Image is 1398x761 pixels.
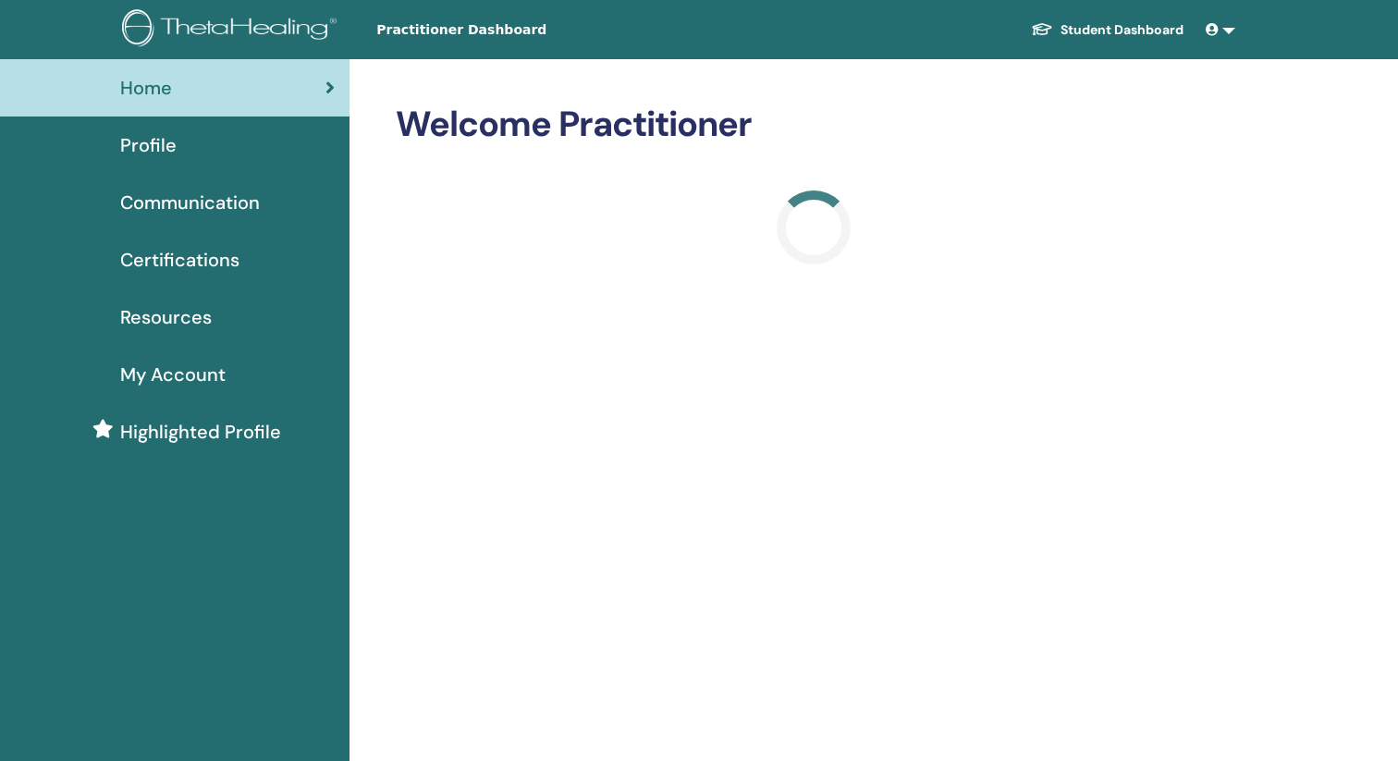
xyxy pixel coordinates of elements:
span: Communication [120,189,260,216]
span: Practitioner Dashboard [376,20,654,40]
img: logo.png [122,9,343,51]
img: graduation-cap-white.svg [1031,21,1053,37]
a: Student Dashboard [1016,13,1198,47]
span: Home [120,74,172,102]
span: Highlighted Profile [120,418,281,446]
span: My Account [120,361,226,388]
span: Profile [120,131,177,159]
h2: Welcome Practitioner [396,104,1232,146]
span: Certifications [120,246,239,274]
span: Resources [120,303,212,331]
